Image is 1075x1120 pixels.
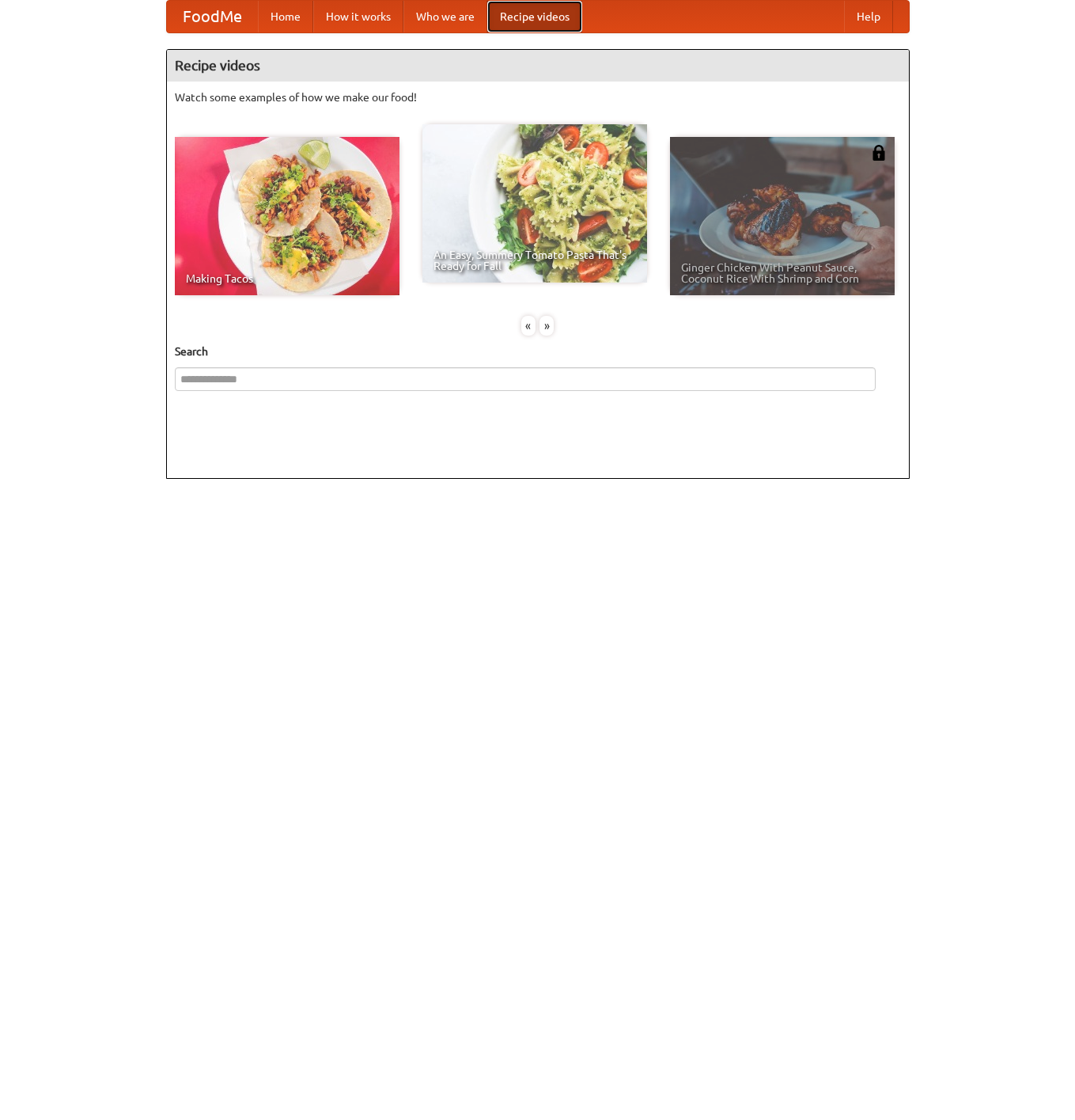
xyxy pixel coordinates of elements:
h4: Recipe videos [167,50,909,82]
a: Who we are [403,1,487,32]
img: 483408.png [871,145,887,161]
div: « [521,316,536,336]
span: An Easy, Summery Tomato Pasta That's Ready for Fall [433,249,636,271]
a: Home [258,1,313,32]
span: Making Tacos [186,273,388,284]
p: Watch some examples of how we make our food! [175,89,901,105]
a: FoodMe [167,1,258,32]
a: Help [844,1,893,32]
a: Making Tacos [175,137,399,295]
a: How it works [313,1,403,32]
h5: Search [175,344,901,359]
div: » [539,316,554,336]
a: An Easy, Summery Tomato Pasta That's Ready for Fall [422,124,647,283]
a: Recipe videos [487,1,582,32]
